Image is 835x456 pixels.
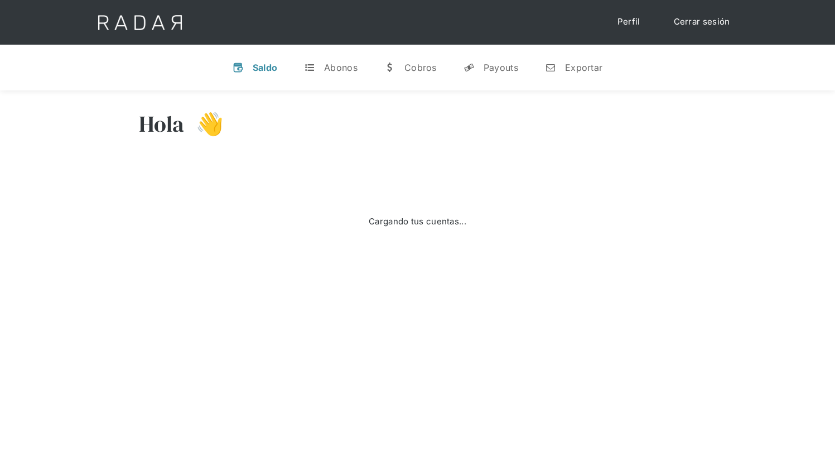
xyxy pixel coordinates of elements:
[384,62,395,73] div: w
[304,62,315,73] div: t
[324,62,358,73] div: Abonos
[464,62,475,73] div: y
[606,11,651,33] a: Perfil
[484,62,518,73] div: Payouts
[565,62,602,73] div: Exportar
[185,110,224,138] h3: 👋
[233,62,244,73] div: v
[253,62,278,73] div: Saldo
[545,62,556,73] div: n
[404,62,437,73] div: Cobros
[663,11,741,33] a: Cerrar sesión
[369,215,466,228] div: Cargando tus cuentas...
[139,110,185,138] h3: Hola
